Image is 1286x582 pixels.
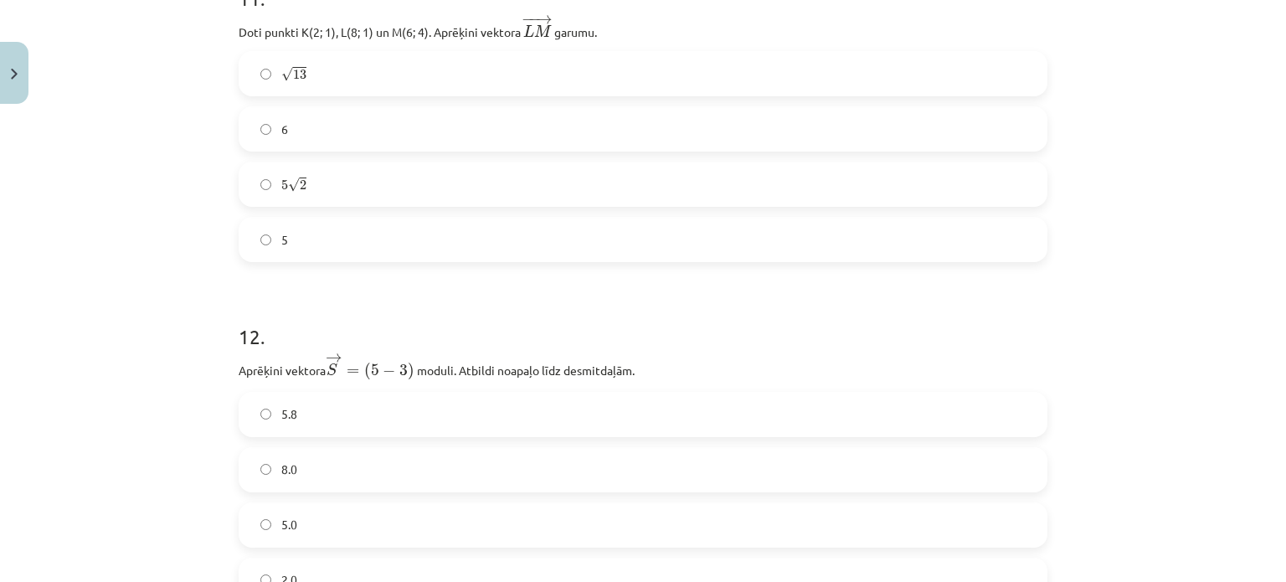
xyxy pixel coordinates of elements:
p: Doti punkti K(2; 1), L(8; 1) un M(6; 4). Aprēķini vektora ﻿ ﻿ garumu. [239,14,1047,42]
input: 5.0 [260,519,271,530]
span: 5.0 [281,516,297,533]
span: √ [281,67,293,81]
span: 8.0 [281,461,297,478]
img: icon-close-lesson-0947bae3869378f0d4975bcd49f059093ad1ed9edebbc8119c70593378902aed.svg [11,69,18,80]
span: → [326,353,342,363]
input: 8.0 [260,464,271,475]
span: 13 [293,70,306,80]
span: ( [364,363,371,380]
span: M [534,25,552,37]
span: 2 [300,180,306,190]
input: 6 [260,124,271,135]
input: 5 [260,234,271,245]
span: 5.8 [281,405,297,423]
span: 5 [281,231,288,249]
span: √ [288,178,300,192]
span: − [383,365,395,377]
span: 6 [281,121,288,138]
p: Aprēķini vektora ﻿﻿ moduli. Atbildi noapaļo līdz desmitdaļām. [239,353,1047,381]
span: S [327,363,337,376]
span: 5 [371,364,379,376]
h1: 12 . [239,296,1047,348]
span: − [528,15,533,24]
span: = [347,368,359,375]
span: L [523,25,534,37]
span: 3 [399,364,408,376]
span: → [536,15,553,24]
span: − [522,15,534,24]
span: ) [408,363,414,380]
input: 5.8 [260,409,271,420]
span: 5 [281,180,288,190]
